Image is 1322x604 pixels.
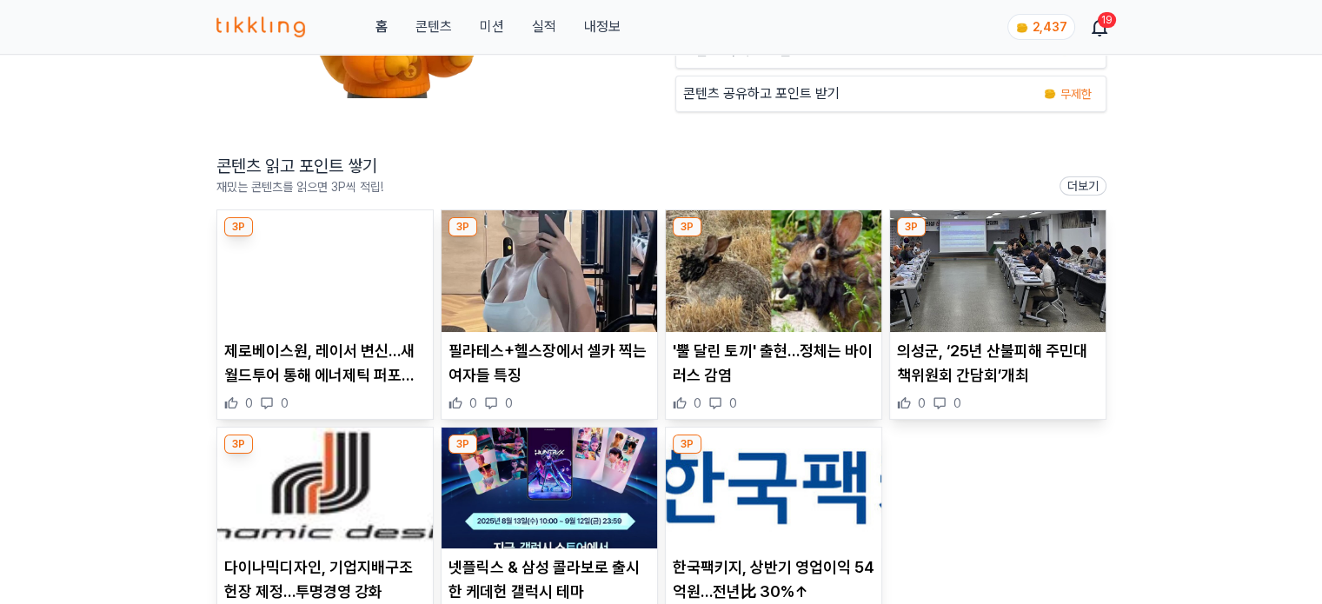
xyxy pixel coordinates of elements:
[448,435,477,454] div: 3P
[216,178,383,196] p: 재밌는 콘텐츠를 읽으면 3P씩 적립!
[666,210,881,332] img: '뿔 달린 토끼' 출현…정체는 바이러스 감염
[583,17,620,37] a: 내정보
[683,83,840,104] p: 콘텐츠 공유하고 포인트 받기
[673,555,874,604] p: 한국팩키지, 상반기 영업이익 54억원…전년比 30%↑
[442,210,657,332] img: 필라테스+헬스장에서 셀카 찍는 여자들 특징
[224,339,426,388] p: 제로베이스원, 레이서 변신…새 월드투어 통해 에너제틱 퍼포먼스 예고
[442,428,657,549] img: 넷플릭스 & 삼성 콜라보로 출시한 케데헌 갤럭시 테마
[448,339,650,388] p: 필라테스+헬스장에서 셀카 찍는 여자들 특징
[375,17,387,37] a: 홈
[953,395,961,412] span: 0
[665,209,882,420] div: 3P '뿔 달린 토끼' 출현…정체는 바이러스 감염 '뿔 달린 토끼' 출현…정체는 바이러스 감염 0 0
[1033,20,1067,34] span: 2,437
[415,17,451,37] a: 콘텐츠
[889,209,1106,420] div: 3P 의성군, ‘25년 산불피해 주민대책위원회 간담회’개최 의성군, ‘25년 산불피해 주민대책위원회 간담회’개최 0 0
[729,395,737,412] span: 0
[281,395,289,412] span: 0
[216,17,306,37] img: 티끌링
[469,395,477,412] span: 0
[224,217,253,236] div: 3P
[1060,85,1092,103] span: 무제한
[216,154,383,178] h2: 콘텐츠 읽고 포인트 쌓기
[1015,21,1029,35] img: coin
[448,217,477,236] div: 3P
[1093,17,1106,37] a: 19
[441,209,658,420] div: 3P 필라테스+헬스장에서 셀카 찍는 여자들 특징 필라테스+헬스장에서 셀카 찍는 여자들 특징 0 0
[224,435,253,454] div: 3P
[448,555,650,604] p: 넷플릭스 & 삼성 콜라보로 출시한 케데헌 갤럭시 테마
[479,17,503,37] button: 미션
[673,217,701,236] div: 3P
[224,555,426,604] p: 다이나믹디자인, 기업지배구조 헌장 제정…투명경영 강화
[1060,176,1106,196] a: 더보기
[675,76,1106,112] a: 콘텐츠 공유하고 포인트 받기 coin 무제한
[531,17,555,37] a: 실적
[673,339,874,388] p: '뿔 달린 토끼' 출현…정체는 바이러스 감염
[505,395,513,412] span: 0
[694,395,701,412] span: 0
[897,217,926,236] div: 3P
[666,428,881,549] img: 한국팩키지, 상반기 영업이익 54억원…전년比 30%↑
[897,339,1099,388] p: 의성군, ‘25년 산불피해 주민대책위원회 간담회’개최
[1098,12,1116,28] div: 19
[216,209,434,420] div: 3P 제로베이스원, 레이서 변신…새 월드투어 통해 에너제틱 퍼포먼스 예고 제로베이스원, 레이서 변신…새 월드투어 통해 에너제틱 퍼포먼스 예고 0 0
[918,395,926,412] span: 0
[217,428,433,549] img: 다이나믹디자인, 기업지배구조 헌장 제정…투명경영 강화
[673,435,701,454] div: 3P
[1007,14,1072,40] a: coin 2,437
[1043,87,1057,101] img: coin
[217,210,433,332] img: 제로베이스원, 레이서 변신…새 월드투어 통해 에너제틱 퍼포먼스 예고
[245,395,253,412] span: 0
[890,210,1106,332] img: 의성군, ‘25년 산불피해 주민대책위원회 간담회’개최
